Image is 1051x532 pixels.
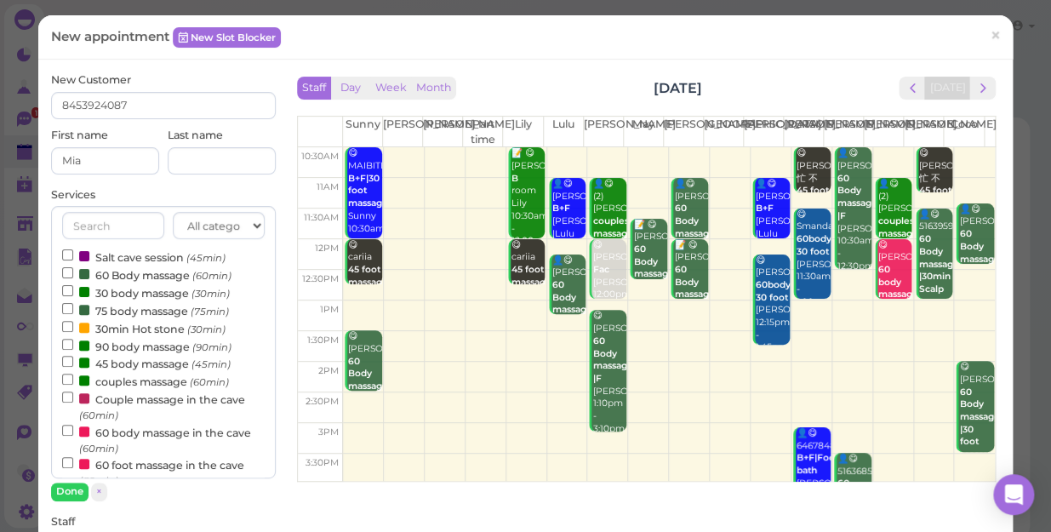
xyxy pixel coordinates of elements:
small: (60min) [190,376,229,388]
label: Staff [51,514,75,529]
div: 😋 [PERSON_NAME]忙 不 [PERSON_NAME]|[PERSON_NAME] 10:30am - 11:15am [796,147,831,272]
label: 45 body massage [62,354,231,372]
b: 60 Body massage [837,478,877,513]
b: 60 Body massage |30min Scalp treatment [919,233,965,306]
label: Couple massage in the cave [62,390,265,423]
b: B+F [756,203,774,214]
button: [DATE] [924,77,970,100]
th: [PERSON_NAME] [864,117,904,147]
input: 45 body massage (45min) [62,356,73,367]
b: 60 Body massage [348,356,388,392]
span: 1:30pm [307,335,339,346]
b: 45 foot massage [348,264,388,288]
th: [GEOGRAPHIC_DATA] [703,117,743,147]
div: 👤😋 6467848292 [PERSON_NAME] 3:05pm - 4:35pm [796,427,831,528]
h2: [DATE] [654,78,702,98]
span: 3pm [318,426,339,438]
div: 👤😋 [PERSON_NAME] [PERSON_NAME] 10:30am - 12:30pm [837,147,871,272]
small: (30min) [187,323,226,335]
label: First name [51,128,108,143]
label: Last name [168,128,223,143]
th: [PERSON_NAME] [824,117,864,147]
small: (75min) [191,306,229,317]
span: New appointment [51,28,173,44]
b: 60 Body massage |F [592,335,632,384]
small: (60min) [79,409,118,421]
span: 2:30pm [306,396,339,407]
b: 60 Body massage [674,203,714,238]
div: 👤😋 [PERSON_NAME] [PERSON_NAME] 11:00am - 12:00pm [673,178,708,290]
th: [PERSON_NAME] [583,117,623,147]
label: couples massage [62,372,229,390]
div: 😋 cariia Lily|Sunny 12:00pm - 12:45pm [347,239,382,340]
input: Search by name or phone [51,92,276,119]
th: [PERSON_NAME] [383,117,423,147]
b: 60body 30 foot [797,233,831,257]
span: 12:30pm [302,273,339,284]
div: 😋 [PERSON_NAME] [PERSON_NAME] 12:00pm - 1:00pm [877,239,912,377]
div: 👤😋 (2) [PERSON_NAME] [PERSON_NAME]|[PERSON_NAME] 11:00am - 12:00pm [877,178,912,303]
div: 😋 [PERSON_NAME] Coco 2:00pm - 3:30pm [958,361,993,511]
input: Couple massage in the cave (60min) [62,392,73,403]
b: couples massage [878,215,918,239]
small: (30min) [191,288,230,300]
input: 60 body massage in the cave (60min) [62,425,73,436]
small: (45min) [191,358,231,370]
th: Sunny [343,117,383,147]
button: Done [51,483,89,501]
label: 30 body massage [62,283,230,301]
div: 😋 [PERSON_NAME] [PERSON_NAME] 12:00pm - 1:00pm [591,239,626,327]
small: (60min) [79,443,118,455]
div: 👤😋 5163959441 [PERSON_NAME] 11:30am - 1:00pm [918,209,953,358]
div: 😋 cariia Lily|Sunny 12:00pm - 12:45pm [511,239,545,340]
small: (60min) [79,475,118,487]
div: 😋 MAIBITBET Sunny 10:30am - 12:00pm [347,147,382,260]
b: 45 foot massage [919,185,959,209]
th: May [623,117,663,147]
label: 60 foot massage in the cave [62,455,265,489]
b: 60 Body massage [552,279,592,315]
label: Services [51,187,95,203]
th: Part time [463,117,503,147]
th: [PERSON_NAME] [423,117,463,147]
b: 60body 30 foot [756,279,791,303]
b: 60 body massage in the cave [878,264,918,325]
div: 📝 😋 [PERSON_NAME] room Lily 10:30am - 12:00pm [511,147,545,248]
span: 11:30am [304,212,339,223]
div: 👤😋 [PERSON_NAME] Lulu 12:15pm - 1:15pm [551,255,586,367]
small: (45min) [186,252,226,264]
span: 3:30pm [306,457,339,468]
small: (60min) [192,270,231,282]
input: 30 body massage (30min) [62,285,73,296]
input: 60 Body massage (60min) [62,267,73,278]
th: Coco [944,117,984,147]
b: B+F [552,203,570,214]
span: × [990,24,1001,48]
div: 😋 [PERSON_NAME] [PERSON_NAME] 12:15pm - 1:45pm [755,255,790,355]
th: [PERSON_NAME] [783,117,823,147]
button: Day [330,77,371,100]
input: 90 body massage (90min) [62,339,73,350]
b: 60 Body massage |30 foot massage [959,386,999,460]
div: 👤😋 [PERSON_NAME] [PERSON_NAME] |Lulu 11:00am - 12:00pm [755,178,790,278]
th: [PERSON_NAME] [904,117,944,147]
b: 60 Body massage [674,264,714,300]
input: Salt cave session (45min) [62,249,73,260]
b: 60 Body massage |F [837,173,877,221]
button: prev [899,77,925,100]
label: 75 body massage [62,301,229,319]
th: [PERSON_NAME] [663,117,703,147]
input: 75 body massage (75min) [62,303,73,314]
a: New Slot Blocker [173,27,281,48]
div: 👤😋 [PERSON_NAME] [PERSON_NAME] |Lulu 11:00am - 12:00pm [551,178,586,278]
b: couples massage [592,215,632,239]
b: 60 Body massage [959,228,999,264]
small: (90min) [192,341,231,353]
div: Open Intercom Messenger [993,474,1034,515]
span: 12pm [315,243,339,254]
b: 45 foot massage [797,185,837,209]
th: [PERSON_NAME] [743,117,783,147]
b: B+F|30 foot massage [348,173,388,209]
th: Lulu [543,117,583,147]
button: × [91,483,107,501]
